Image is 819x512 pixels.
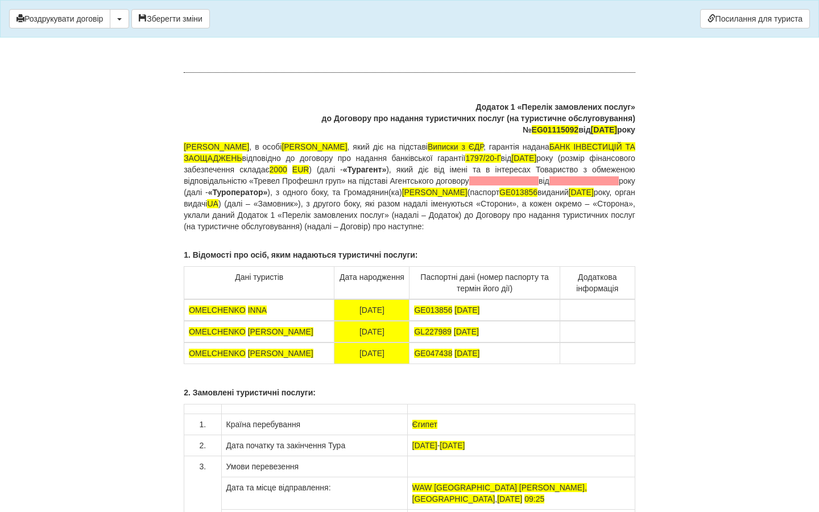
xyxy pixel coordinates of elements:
[334,321,409,342] td: [DATE]
[189,327,246,336] span: OMELCHENKO
[184,142,249,151] span: [PERSON_NAME]
[524,494,544,503] span: 09:25
[131,9,210,28] button: Зберегти зміни
[221,414,407,435] td: Країна перебування
[221,456,407,477] td: Умови перевезення
[248,305,267,315] span: INNA
[414,305,452,315] span: GE013856
[221,435,407,456] td: Дата початку та закінчення Тура
[184,101,635,135] p: Додаток 1 «Перелік замовлених послуг» до Договору про надання туристичних послуг (на туристичне о...
[184,387,635,398] p: 2. Замовлені туристичні послуги:
[334,267,409,300] td: Дата народження
[270,165,287,174] span: 2000
[428,142,483,151] span: Виписки з ЄДР
[414,349,452,358] span: GE047438
[402,188,468,197] span: [PERSON_NAME]
[497,494,522,503] span: [DATE]
[454,327,479,336] span: [DATE]
[412,420,437,429] span: Єгипет
[414,327,451,336] span: GL227989
[407,435,635,456] td: -
[407,477,635,510] td: ,
[248,349,313,358] span: [PERSON_NAME]
[440,441,465,450] span: [DATE]
[412,441,437,450] span: [DATE]
[9,9,110,28] button: Роздрукувати договір
[184,267,334,300] td: Дані туристів
[532,125,579,134] span: EG01115092
[184,435,221,456] td: 2.
[189,305,246,315] span: OMELCHENKO
[511,154,536,163] span: [DATE]
[499,188,537,197] span: GE013856
[465,154,500,163] span: 1797/20-Г
[184,249,635,261] p: 1. Відомості про осіб, яким надаються туристичні послуги:
[343,165,386,174] b: «Турагент»
[560,267,635,300] td: Додаткова інформація
[412,483,587,503] span: WAW [GEOGRAPHIC_DATA] [PERSON_NAME], [GEOGRAPHIC_DATA]
[184,414,221,435] td: 1.
[591,125,617,134] span: [DATE]
[207,199,218,208] span: UA
[184,142,635,163] span: БАНК ІНВЕСТИЦІЙ ТА ЗАОЩАДЖЕНЬ
[334,342,409,364] td: [DATE]
[454,305,479,315] span: [DATE]
[334,299,409,321] td: [DATE]
[184,141,635,232] p: , в особі , який діє на підставі , гарантія надана відповідно до договору про надання банківської...
[189,349,246,358] span: OMELCHENKO
[292,165,309,174] span: EUR
[221,477,407,510] td: Дата та місце відправлення:
[454,349,479,358] span: [DATE]
[208,188,268,197] b: «Туроператор»
[409,267,560,300] td: Паспортні дані (номер паспорту та термін його дії)
[700,9,810,28] a: Посилання для туриста
[248,327,313,336] span: [PERSON_NAME]
[282,142,347,151] span: [PERSON_NAME]
[569,188,594,197] span: [DATE]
